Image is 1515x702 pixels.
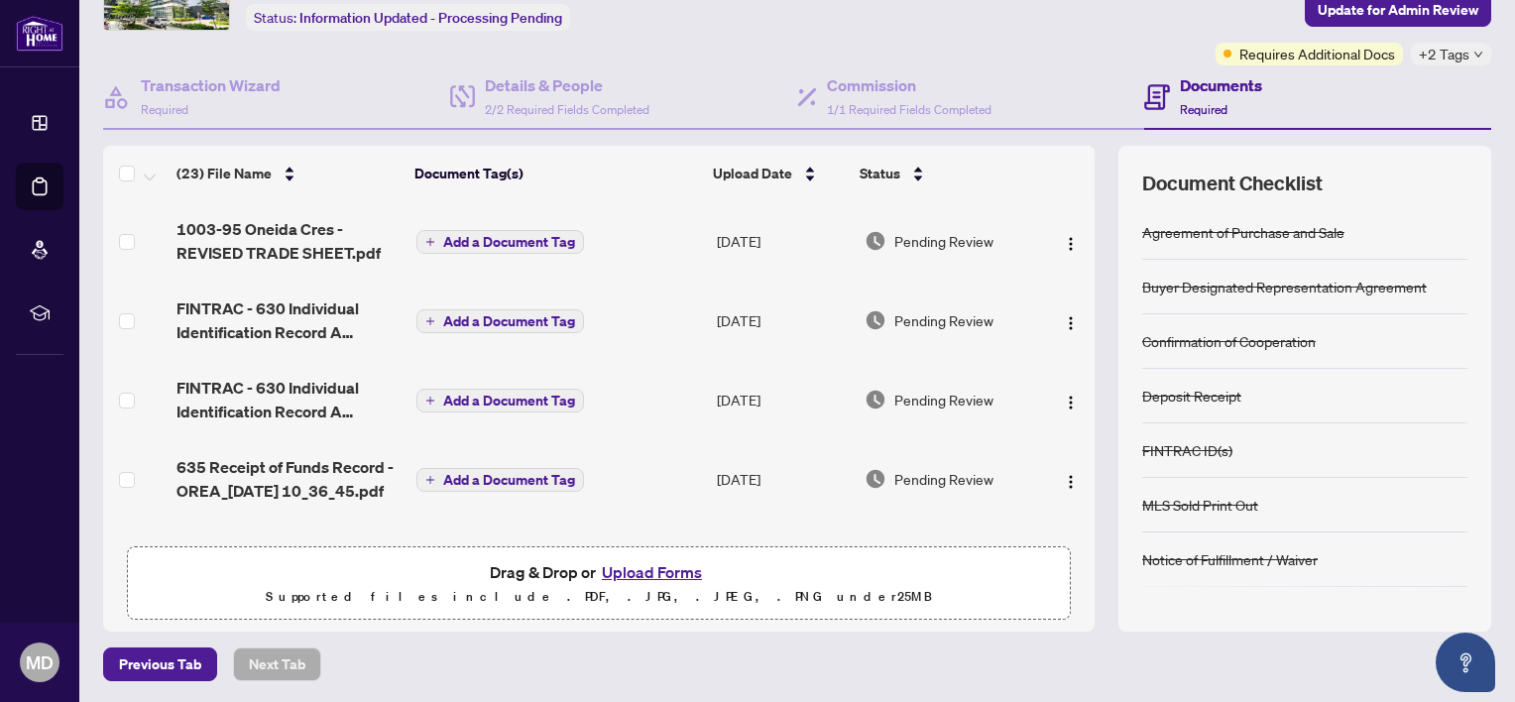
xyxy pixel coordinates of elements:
[443,473,575,487] span: Add a Document Tag
[705,146,853,201] th: Upload Date
[169,146,407,201] th: (23) File Name
[1063,474,1079,490] img: Logo
[865,468,886,490] img: Document Status
[1180,102,1227,117] span: Required
[827,102,991,117] span: 1/1 Required Fields Completed
[1180,73,1262,97] h4: Documents
[425,316,435,326] span: plus
[1473,50,1483,59] span: down
[443,394,575,408] span: Add a Document Tag
[485,102,649,117] span: 2/2 Required Fields Completed
[416,468,584,492] button: Add a Document Tag
[1063,236,1079,252] img: Logo
[1239,43,1395,64] span: Requires Additional Docs
[713,163,792,184] span: Upload Date
[176,163,272,184] span: (23) File Name
[416,308,584,334] button: Add a Document Tag
[299,9,562,27] span: Information Updated - Processing Pending
[416,388,584,413] button: Add a Document Tag
[709,201,858,281] td: [DATE]
[1142,385,1241,407] div: Deposit Receipt
[1063,315,1079,331] img: Logo
[103,647,217,681] button: Previous Tab
[26,648,54,676] span: MD
[709,519,858,598] td: [DATE]
[425,396,435,406] span: plus
[1142,439,1232,461] div: FINTRAC ID(s)
[894,309,993,331] span: Pending Review
[246,4,570,31] div: Status:
[140,585,1058,609] p: Supported files include .PDF, .JPG, .JPEG, .PNG under 25 MB
[860,163,900,184] span: Status
[1055,304,1087,336] button: Logo
[1142,330,1316,352] div: Confirmation of Cooperation
[119,648,201,680] span: Previous Tab
[894,468,993,490] span: Pending Review
[709,360,858,439] td: [DATE]
[176,534,401,582] span: 371_Buyer_Designated_Representation_Agreement_-_OREA.pdf
[827,73,991,97] h4: Commission
[407,146,705,201] th: Document Tag(s)
[865,309,886,331] img: Document Status
[416,309,584,333] button: Add a Document Tag
[176,296,401,344] span: FINTRAC - 630 Individual Identification Record A [PERSON_NAME].pdf
[141,102,188,117] span: Required
[233,647,321,681] button: Next Tab
[416,229,584,255] button: Add a Document Tag
[425,237,435,247] span: plus
[852,146,1036,201] th: Status
[490,559,708,585] span: Drag & Drop or
[1142,170,1323,197] span: Document Checklist
[1142,221,1344,243] div: Agreement of Purchase and Sale
[16,15,63,52] img: logo
[894,389,993,410] span: Pending Review
[176,455,401,503] span: 635 Receipt of Funds Record - OREA_[DATE] 10_36_45.pdf
[1055,225,1087,257] button: Logo
[176,376,401,423] span: FINTRAC - 630 Individual Identification Record A [PERSON_NAME].pdf
[485,73,649,97] h4: Details & People
[128,547,1070,621] span: Drag & Drop orUpload FormsSupported files include .PDF, .JPG, .JPEG, .PNG under25MB
[709,281,858,360] td: [DATE]
[1055,384,1087,415] button: Logo
[141,73,281,97] h4: Transaction Wizard
[1055,463,1087,495] button: Logo
[416,389,584,412] button: Add a Document Tag
[416,230,584,254] button: Add a Document Tag
[1436,633,1495,692] button: Open asap
[709,439,858,519] td: [DATE]
[1419,43,1469,65] span: +2 Tags
[596,559,708,585] button: Upload Forms
[425,475,435,485] span: plus
[865,230,886,252] img: Document Status
[416,467,584,493] button: Add a Document Tag
[1142,494,1258,516] div: MLS Sold Print Out
[176,217,401,265] span: 1003-95 Oneida Cres - REVISED TRADE SHEET.pdf
[894,230,993,252] span: Pending Review
[443,314,575,328] span: Add a Document Tag
[443,235,575,249] span: Add a Document Tag
[1142,548,1318,570] div: Notice of Fulfillment / Waiver
[1063,395,1079,410] img: Logo
[865,389,886,410] img: Document Status
[1142,276,1427,297] div: Buyer Designated Representation Agreement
